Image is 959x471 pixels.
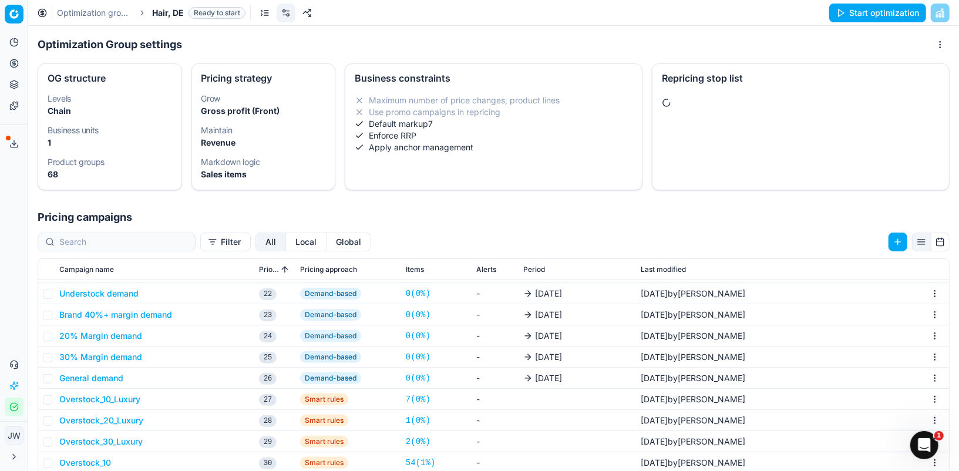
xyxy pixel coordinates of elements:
div: by [PERSON_NAME] [641,436,745,448]
strong: Chain [48,106,71,116]
span: Campaign name [59,265,114,274]
span: 28 [259,415,277,427]
button: global [327,233,371,251]
button: local [286,233,327,251]
span: Demand-based [300,288,361,300]
span: Smart rules [300,457,348,469]
button: JW [5,426,23,445]
a: 0(0%) [406,372,430,384]
span: Demand-based [300,309,361,321]
li: Use promo campaigns in repricing [355,106,632,118]
span: 23 [259,309,277,321]
span: 22 [259,288,277,300]
span: [DATE] [535,372,562,384]
strong: Gross profit (Front) [201,106,280,116]
dt: Product groups [48,158,172,166]
span: Pricing approach [300,265,357,274]
span: [DATE] [641,457,668,467]
button: Start optimization [829,4,926,22]
li: Enforce RRP [355,130,632,142]
span: 26 [259,373,277,385]
div: by [PERSON_NAME] [641,415,745,426]
td: - [472,410,519,431]
div: Repricing stop list [662,73,940,83]
span: Smart rules [300,436,348,448]
span: [DATE] [535,309,562,321]
div: by [PERSON_NAME] [641,288,745,300]
strong: Revenue [201,137,236,147]
button: Overstock_30_Luxury [59,436,143,448]
span: Demand-based [300,351,361,363]
span: Hair, DE [152,7,184,19]
div: by [PERSON_NAME] [641,457,745,469]
span: [DATE] [535,330,562,342]
td: - [472,283,519,304]
td: - [472,346,519,368]
td: - [472,325,519,346]
span: 27 [259,394,277,406]
div: by [PERSON_NAME] [641,372,745,384]
strong: 68 [48,169,58,179]
span: 30 [259,457,277,469]
span: Items [406,265,424,274]
a: 0(0%) [406,288,430,300]
button: Overstock_10_Luxury [59,393,140,405]
span: JW [5,427,23,445]
a: 7(0%) [406,393,430,405]
span: 1 [934,431,944,440]
a: 54(1%) [406,457,435,469]
a: 2(0%) [406,436,430,448]
span: Ready to start [189,7,245,19]
dt: Grow [201,95,326,103]
button: Filter [200,233,251,251]
span: 29 [259,436,277,448]
button: all [255,233,286,251]
button: Overstock_10 [59,457,111,469]
span: Smart rules [300,393,348,405]
td: - [472,389,519,410]
div: by [PERSON_NAME] [641,309,745,321]
span: [DATE] [641,394,668,404]
li: Maximum number of price changes, product lines [355,95,632,106]
button: 30% Margin demand [59,351,142,363]
div: Pricing strategy [201,73,326,83]
td: - [472,368,519,389]
button: Brand 40%+ margin demand [59,309,172,321]
span: Hair, DEReady to start [152,7,245,19]
span: 24 [259,331,277,342]
span: Demand-based [300,372,361,384]
button: General demand [59,372,123,384]
button: Overstock_20_Luxury [59,415,143,426]
span: [DATE] [641,352,668,362]
div: by [PERSON_NAME] [641,393,745,405]
span: [DATE] [641,288,668,298]
button: 20% Margin demand [59,330,142,342]
strong: 1 [48,137,51,147]
div: Business constraints [355,73,632,83]
button: Understock demand [59,288,139,300]
div: by [PERSON_NAME] [641,351,745,363]
dt: Maintain [201,126,326,134]
span: [DATE] [535,288,562,300]
td: - [472,304,519,325]
td: - [472,431,519,452]
span: [DATE] [641,331,668,341]
span: Priority [259,265,279,274]
span: Alerts [476,265,496,274]
li: Apply anchor management [355,142,632,153]
iframe: Intercom live chat [910,431,938,459]
a: 0(0%) [406,330,430,342]
input: Search [59,236,188,248]
a: 0(0%) [406,351,430,363]
span: [DATE] [641,373,668,383]
span: Period [523,265,545,274]
span: [DATE] [641,415,668,425]
button: Sorted by Priority ascending [279,264,291,275]
span: Last modified [641,265,686,274]
span: [DATE] [535,351,562,363]
a: Optimization groups [57,7,132,19]
a: 1(0%) [406,415,430,426]
li: Default markup 7 [355,118,632,130]
dt: Markdown logic [201,158,326,166]
span: Demand-based [300,330,361,342]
